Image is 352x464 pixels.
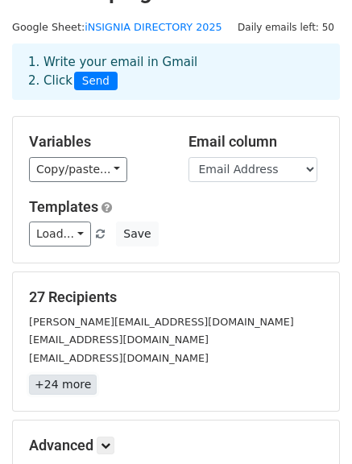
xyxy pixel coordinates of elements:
[232,19,340,36] span: Daily emails left: 50
[29,288,323,306] h5: 27 Recipients
[74,72,118,91] span: Send
[29,352,209,364] small: [EMAIL_ADDRESS][DOMAIN_NAME]
[29,333,209,346] small: [EMAIL_ADDRESS][DOMAIN_NAME]
[16,53,336,90] div: 1. Write your email in Gmail 2. Click
[12,21,222,33] small: Google Sheet:
[232,21,340,33] a: Daily emails left: 50
[29,316,294,328] small: [PERSON_NAME][EMAIL_ADDRESS][DOMAIN_NAME]
[29,198,98,215] a: Templates
[188,133,324,151] h5: Email column
[29,437,323,454] h5: Advanced
[85,21,222,33] a: iNSIGNIA DIRECTORY 2025
[29,157,127,182] a: Copy/paste...
[29,222,91,246] a: Load...
[29,375,97,395] a: +24 more
[116,222,158,246] button: Save
[29,133,164,151] h5: Variables
[271,387,352,464] iframe: Chat Widget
